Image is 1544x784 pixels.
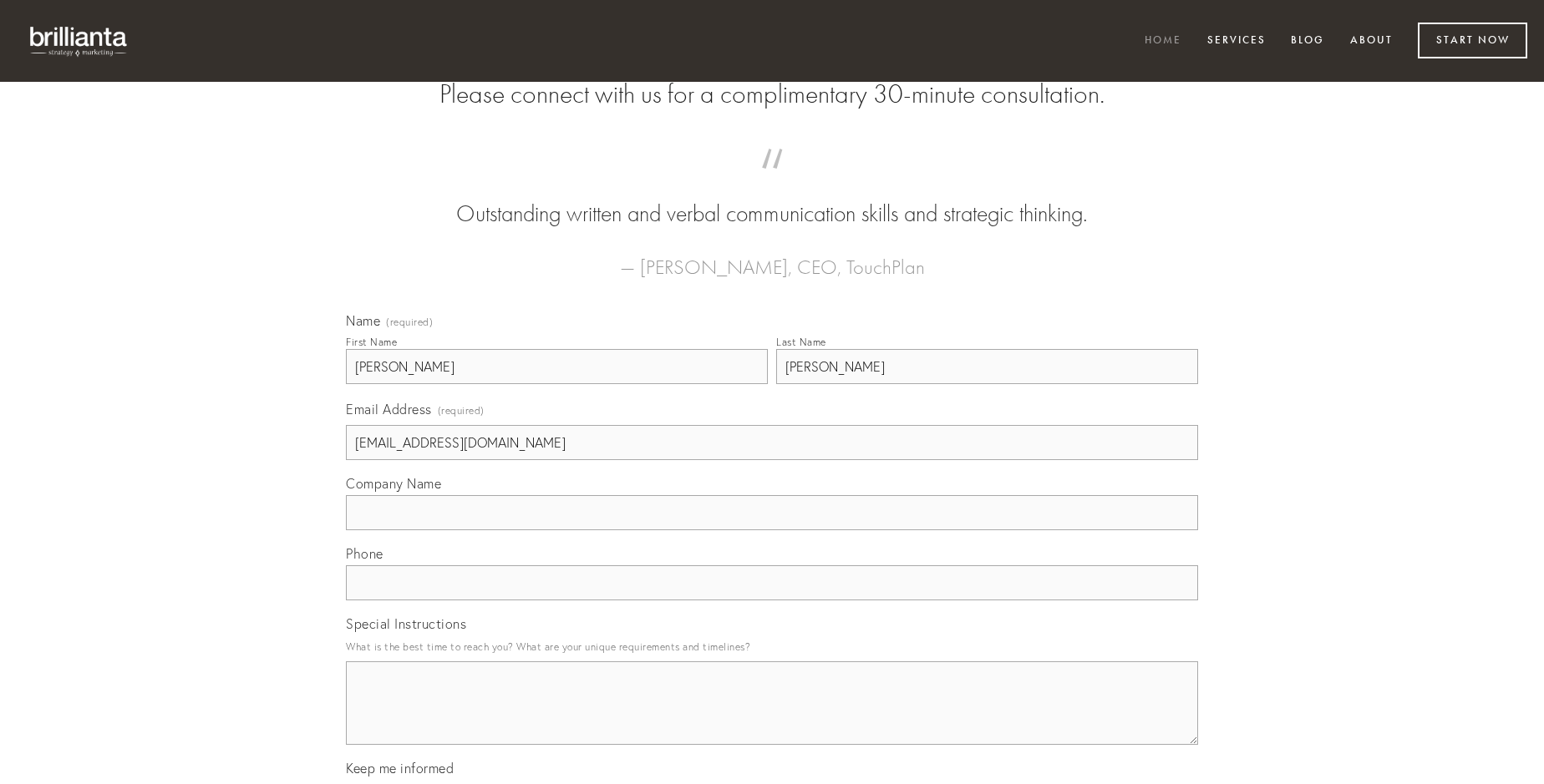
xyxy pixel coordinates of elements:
[346,401,432,417] span: Email Address
[17,17,142,65] img: brillianta - research, strategy, marketing
[346,312,380,329] span: Name
[1418,23,1527,58] a: Start Now
[373,165,1171,230] blockquote: Outstanding written and verbal communication skills and strategic thinking.
[346,475,441,492] span: Company Name
[1339,28,1404,55] a: About
[373,165,1171,198] span: “
[346,760,454,776] span: Keep me informed
[386,317,433,327] span: (required)
[1134,28,1192,55] a: Home
[346,635,1198,658] p: What is the best time to reach you? What are your unique requirements and timelines?
[373,230,1171,284] figcaption: — [PERSON_NAME], CEO, TouchPlan
[346,615,466,632] span: Special Instructions
[1280,28,1335,55] a: Blog
[346,336,397,348] div: First Name
[438,399,485,422] span: (required)
[346,78,1198,110] h2: Please connect with us for a complimentary 30-minute consultation.
[776,336,826,348] div: Last Name
[346,545,383,562] span: Phone
[1196,28,1277,55] a: Services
